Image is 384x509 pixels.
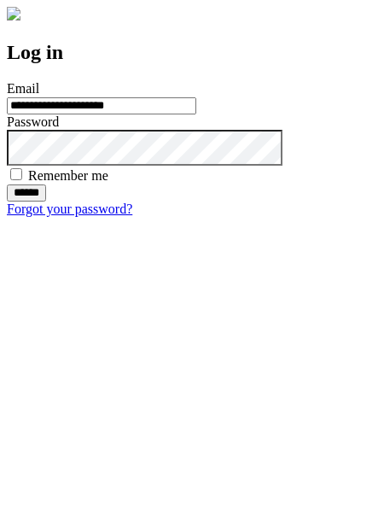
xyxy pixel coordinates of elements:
[7,41,377,64] h2: Log in
[7,7,20,20] img: logo-4e3dc11c47720685a147b03b5a06dd966a58ff35d612b21f08c02c0306f2b779.png
[7,81,39,96] label: Email
[28,168,108,183] label: Remember me
[7,202,132,216] a: Forgot your password?
[7,114,59,129] label: Password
